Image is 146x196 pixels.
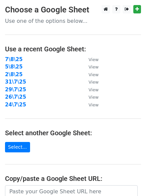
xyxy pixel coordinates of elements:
[82,64,99,70] a: View
[89,80,99,85] small: View
[89,64,99,69] small: View
[5,129,141,137] h4: Select another Google Sheet:
[5,175,141,183] h4: Copy/paste a Google Sheet URL:
[5,87,26,93] a: 29\7\25
[5,142,30,152] a: Select...
[89,87,99,92] small: View
[82,94,99,100] a: View
[5,45,141,53] h4: Use a recent Google Sheet:
[5,71,23,78] a: 2\8\25
[5,17,141,24] p: Use one of the options below...
[82,56,99,62] a: View
[82,87,99,93] a: View
[5,56,23,62] a: 7\8\25
[5,102,26,108] a: 24\7\25
[89,95,99,100] small: View
[89,72,99,77] small: View
[5,5,141,15] h3: Choose a Google Sheet
[82,79,99,85] a: View
[82,102,99,108] a: View
[5,64,23,70] a: 5\8\25
[82,71,99,78] a: View
[89,102,99,107] small: View
[89,57,99,62] small: View
[5,94,26,100] a: 26\7\25
[5,79,26,85] a: 31\7\25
